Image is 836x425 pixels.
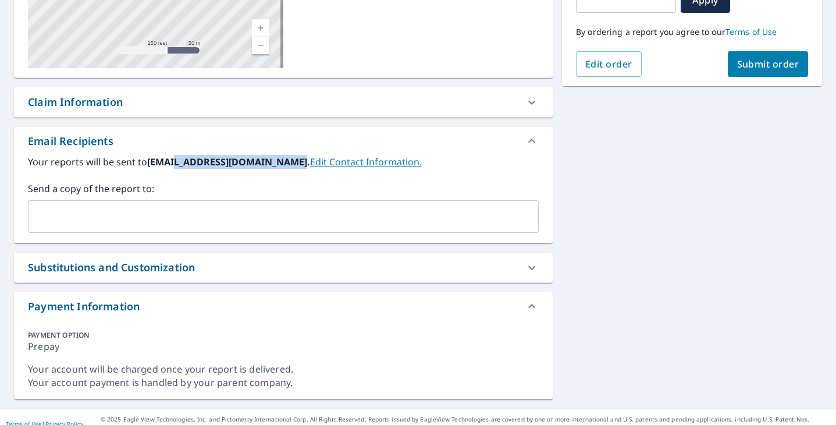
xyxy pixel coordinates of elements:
button: Submit order [728,51,809,77]
b: [EMAIL_ADDRESS][DOMAIN_NAME]. [147,155,310,168]
div: Payment Information [14,292,553,320]
label: Your reports will be sent to [28,155,539,169]
div: Payment Information [28,299,140,314]
div: Your account payment is handled by your parent company. [28,376,539,389]
div: Prepay [28,340,539,363]
a: Terms of Use [725,26,777,37]
div: Claim Information [28,94,123,110]
span: Edit order [585,58,632,70]
label: Send a copy of the report to: [28,182,539,196]
div: Substitutions and Customization [28,260,195,275]
span: Submit order [737,58,799,70]
div: Your account will be charged once your report is delivered. [28,363,539,376]
a: Current Level 17, Zoom Out [252,37,269,54]
div: Email Recipients [28,133,113,149]
a: EditContactInfo [310,155,422,168]
div: Substitutions and Customization [14,253,553,282]
p: By ordering a report you agree to our [576,27,808,37]
button: Edit order [576,51,642,77]
div: Email Recipients [14,127,553,155]
div: PAYMENT OPTION [28,330,539,340]
a: Current Level 17, Zoom In [252,19,269,37]
div: Claim Information [14,87,553,117]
